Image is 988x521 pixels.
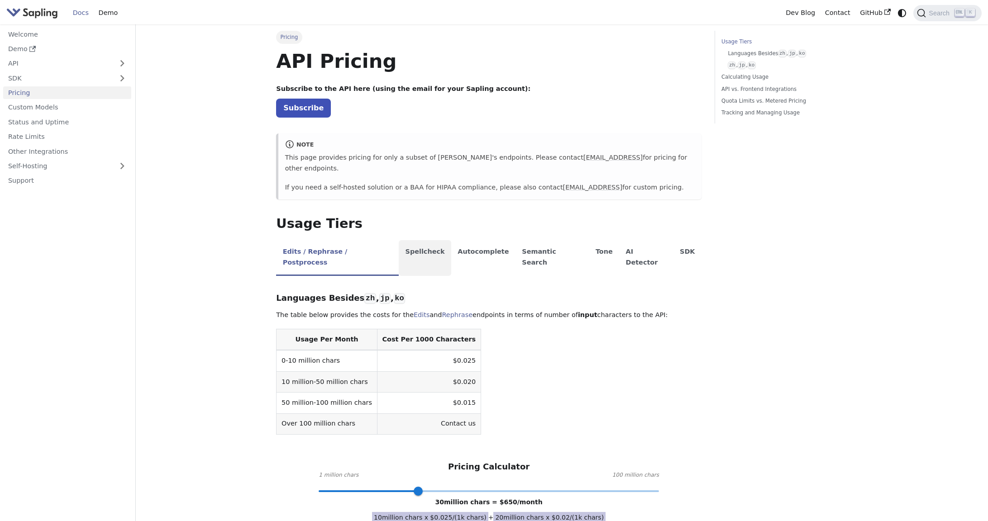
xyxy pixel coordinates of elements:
code: zh [778,50,787,57]
code: zh [728,62,736,69]
code: jp [379,293,391,304]
a: Calculating Usage [721,73,844,81]
button: Expand sidebar category 'API' [113,57,131,70]
h1: API Pricing [276,49,702,73]
a: Contact [820,6,855,20]
a: Languages Besideszh,jp,ko [728,49,841,58]
li: Autocomplete [451,240,515,276]
td: $0.015 [377,393,481,413]
a: Tracking and Managing Usage [721,109,844,117]
a: Usage Tiers [721,38,844,46]
td: $0.025 [377,350,481,371]
code: zh [364,293,376,304]
th: Cost Per 1000 Characters [377,329,481,350]
a: Status and Uptime [3,115,131,128]
div: note [285,140,695,151]
td: Over 100 million chars [277,413,377,434]
a: Demo [3,43,131,56]
a: Custom Models [3,101,131,114]
a: Quota Limits vs. Metered Pricing [721,97,844,105]
li: AI Detector [619,240,673,276]
a: Support [3,174,131,187]
h2: Usage Tiers [276,216,702,232]
strong: input [578,311,597,318]
h3: Languages Besides , , [276,293,702,303]
code: ko [798,50,806,57]
li: Tone [589,240,620,276]
td: 50 million-100 million chars [277,393,377,413]
a: GitHub [855,6,895,20]
code: ko [748,62,756,69]
code: jp [788,50,796,57]
img: Sapling.ai [6,6,58,19]
th: Usage Per Month [277,329,377,350]
a: SDK [3,71,113,85]
a: API vs. Frontend Integrations [721,85,844,94]
a: zh,jp,ko [728,61,841,70]
span: 30 million chars = $ 650 /month [435,498,543,506]
a: Welcome [3,28,131,41]
button: Expand sidebar category 'SDK' [113,71,131,85]
td: $0.020 [377,371,481,392]
h3: Pricing Calculator [448,462,530,472]
p: This page provides pricing for only a subset of [PERSON_NAME]'s endpoints. Please contact for pri... [285,152,695,174]
a: API [3,57,113,70]
a: Rate Limits [3,130,131,143]
li: SDK [673,240,702,276]
span: Pricing [276,31,302,43]
span: + [488,514,494,521]
a: Self-Hosting [3,160,131,173]
kbd: K [966,9,975,17]
a: Demo [94,6,123,20]
a: Dev Blog [781,6,820,20]
td: Contact us [377,413,481,434]
span: Search [926,9,955,17]
strong: Subscribe to the API here (using the email for your Sapling account): [276,85,530,92]
p: The table below provides the costs for the and endpoints in terms of number of characters to the ... [276,310,702,321]
a: Rephrase [442,311,473,318]
button: Search (Ctrl+K) [913,5,981,21]
td: 0-10 million chars [277,350,377,371]
a: Other Integrations [3,145,131,158]
li: Spellcheck [399,240,451,276]
p: If you need a self-hosted solution or a BAA for HIPAA compliance, please also contact for custom ... [285,182,695,193]
span: 1 million chars [319,471,358,480]
nav: Breadcrumbs [276,31,702,43]
code: jp [738,62,746,69]
a: Pricing [3,86,131,99]
code: ko [394,293,405,304]
a: [EMAIL_ADDRESS] [563,184,622,191]
a: Docs [68,6,94,20]
a: [EMAIL_ADDRESS] [583,154,643,161]
a: Sapling.ai [6,6,61,19]
a: Edits [414,311,430,318]
li: Semantic Search [515,240,589,276]
button: Switch between dark and light mode (currently system mode) [896,6,909,19]
li: Edits / Rephrase / Postprocess [276,240,399,276]
td: 10 million-50 million chars [277,371,377,392]
a: Subscribe [276,99,331,117]
span: 100 million chars [612,471,659,480]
